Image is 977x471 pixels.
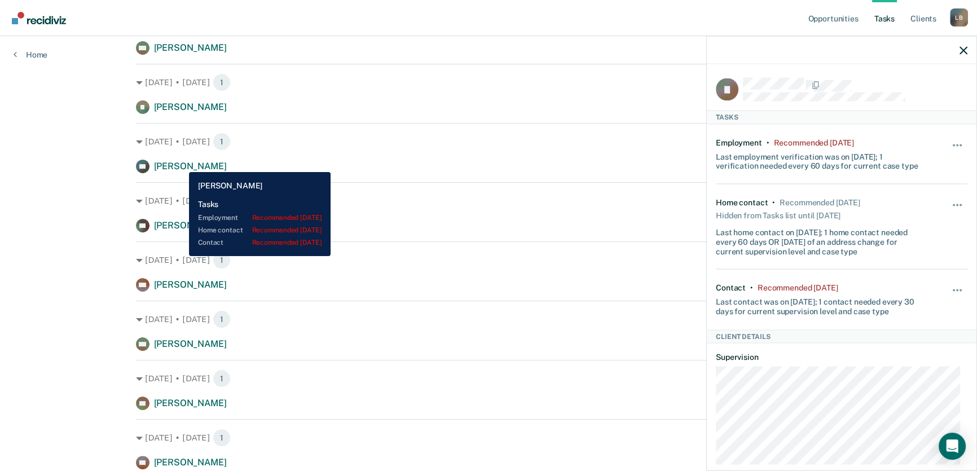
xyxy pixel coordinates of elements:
[154,279,227,290] span: [PERSON_NAME]
[154,220,227,231] span: [PERSON_NAME]
[773,138,853,147] div: Recommended 4 months ago
[136,251,842,269] div: [DATE] • [DATE]
[950,8,968,27] div: L B
[154,42,227,53] span: [PERSON_NAME]
[716,223,926,256] div: Last home contact on [DATE]; 1 home contact needed every 60 days OR [DATE] of an address change f...
[950,8,968,27] button: Profile dropdown button
[154,398,227,408] span: [PERSON_NAME]
[12,12,66,24] img: Recidiviz
[772,198,775,208] div: •
[14,50,47,60] a: Home
[136,192,842,210] div: [DATE] • [DATE]
[716,208,840,223] div: Hidden from Tasks list until [DATE]
[213,310,231,328] span: 1
[780,198,860,208] div: Recommended 3 months ago
[707,111,976,124] div: Tasks
[213,73,231,91] span: 1
[767,138,769,147] div: •
[716,198,768,208] div: Home contact
[154,457,227,468] span: [PERSON_NAME]
[213,251,231,269] span: 1
[154,102,227,112] span: [PERSON_NAME]
[213,429,231,447] span: 1
[716,138,762,147] div: Employment
[136,133,842,151] div: [DATE] • [DATE]
[716,147,926,171] div: Last employment verification was on [DATE]; 1 verification needed every 60 days for current case ...
[154,338,227,349] span: [PERSON_NAME]
[750,283,753,293] div: •
[154,161,227,171] span: [PERSON_NAME]
[716,353,967,362] dt: Supervision
[136,429,842,447] div: [DATE] • [DATE]
[136,73,842,91] div: [DATE] • [DATE]
[716,293,926,316] div: Last contact was on [DATE]; 1 contact needed every 30 days for current supervision level and case...
[213,369,231,388] span: 1
[136,310,842,328] div: [DATE] • [DATE]
[707,329,976,343] div: Client Details
[939,433,966,460] div: Open Intercom Messenger
[213,133,231,151] span: 1
[758,283,838,293] div: Recommended 2 months ago
[716,283,746,293] div: Contact
[136,369,842,388] div: [DATE] • [DATE]
[213,192,231,210] span: 1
